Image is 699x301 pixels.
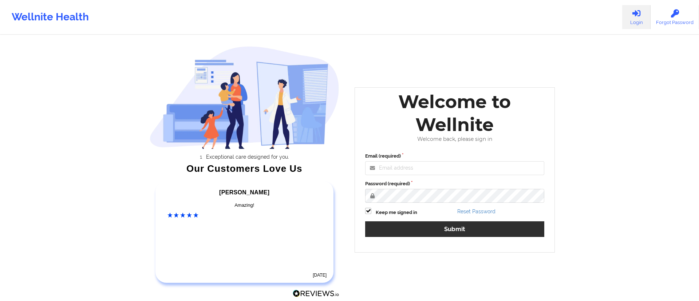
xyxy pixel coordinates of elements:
[293,290,339,297] img: Reviews.io Logo
[219,189,269,195] span: [PERSON_NAME]
[150,165,340,172] div: Our Customers Love Us
[360,90,549,136] div: Welcome to Wellnite
[457,209,495,214] a: Reset Password
[293,290,339,299] a: Reviews.io Logo
[365,221,544,237] button: Submit
[622,5,651,29] a: Login
[376,209,417,216] label: Keep me signed in
[313,273,327,278] time: [DATE]
[365,180,544,187] label: Password (required)
[651,5,699,29] a: Forgot Password
[365,153,544,160] label: Email (required)
[360,136,549,142] div: Welcome back, please sign in
[167,202,322,209] div: Amazing!
[156,154,339,160] li: Exceptional care designed for you.
[150,46,340,149] img: wellnite-auth-hero_200.c722682e.png
[365,161,544,175] input: Email address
